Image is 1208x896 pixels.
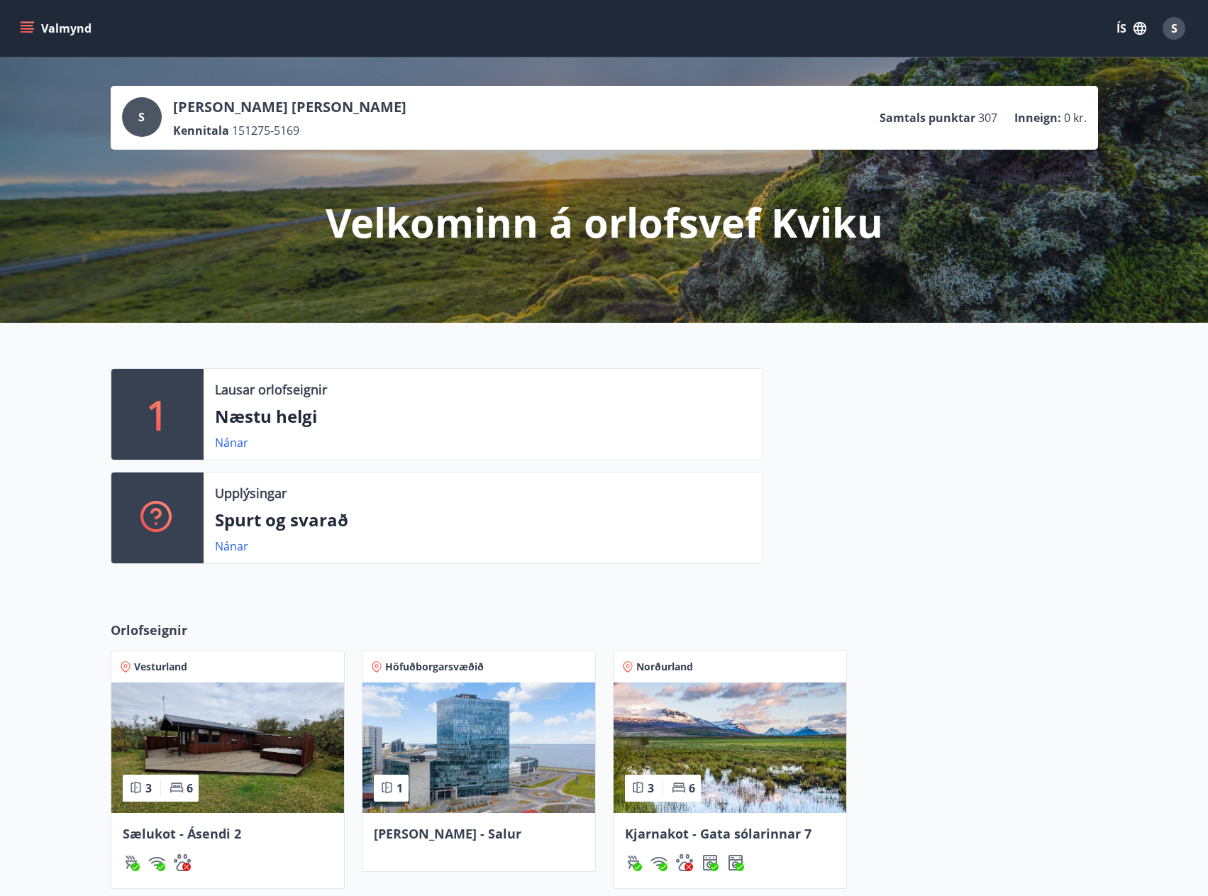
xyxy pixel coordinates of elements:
p: Lausar orlofseignir [215,380,327,399]
span: 0 kr. [1064,110,1087,126]
p: Spurt og svarað [215,508,751,532]
span: S [1171,21,1177,36]
span: 6 [187,780,193,796]
span: 6 [689,780,695,796]
img: Paella dish [111,682,344,813]
span: 3 [648,780,654,796]
span: 1 [397,780,403,796]
p: [PERSON_NAME] [PERSON_NAME] [173,97,406,117]
div: Gæludýr [676,854,693,871]
span: Orlofseignir [111,621,187,639]
img: ZXjrS3QKesehq6nQAPjaRuRTI364z8ohTALB4wBr.svg [625,854,642,871]
img: HJRyFFsYp6qjeUYhR4dAD8CaCEsnIFYZ05miwXoh.svg [148,854,165,871]
div: Þráðlaust net [148,854,165,871]
span: 151275-5169 [232,123,299,138]
p: Samtals punktar [880,110,975,126]
button: ÍS [1109,16,1154,41]
img: Dl16BY4EX9PAW649lg1C3oBuIaAsR6QVDQBO2cTm.svg [727,854,744,871]
p: Kennitala [173,123,229,138]
img: pxcaIm5dSOV3FS4whs1soiYWTwFQvksT25a9J10C.svg [174,854,191,871]
p: Inneign : [1014,110,1061,126]
span: Norðurland [636,660,693,674]
button: menu [17,16,97,41]
img: Paella dish [362,682,595,813]
img: ZXjrS3QKesehq6nQAPjaRuRTI364z8ohTALB4wBr.svg [123,854,140,871]
img: hddCLTAnxqFUMr1fxmbGG8zWilo2syolR0f9UjPn.svg [702,854,719,871]
p: 1 [146,387,169,441]
p: Velkominn á orlofsvef Kviku [326,195,883,249]
span: [PERSON_NAME] - Salur [374,825,521,842]
a: Nánar [215,538,248,554]
span: Sælukot - Ásendi 2 [123,825,241,842]
a: Nánar [215,435,248,450]
span: Kjarnakot - Gata sólarinnar 7 [625,825,811,842]
p: Upplýsingar [215,484,287,502]
button: S [1157,11,1191,45]
div: Þurrkari [702,854,719,871]
img: HJRyFFsYp6qjeUYhR4dAD8CaCEsnIFYZ05miwXoh.svg [650,854,667,871]
span: 3 [145,780,152,796]
img: pxcaIm5dSOV3FS4whs1soiYWTwFQvksT25a9J10C.svg [676,854,693,871]
div: Gæludýr [174,854,191,871]
div: Gasgrill [123,854,140,871]
div: Þráðlaust net [650,854,667,871]
span: Vesturland [134,660,187,674]
span: 307 [978,110,997,126]
span: S [138,109,145,125]
p: Næstu helgi [215,404,751,428]
span: Höfuðborgarsvæðið [385,660,484,674]
div: Gasgrill [625,854,642,871]
div: Þvottavél [727,854,744,871]
img: Paella dish [614,682,846,813]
